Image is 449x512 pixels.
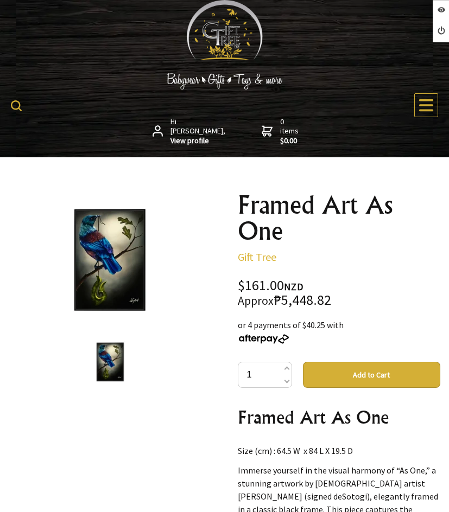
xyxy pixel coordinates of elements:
[170,136,226,146] strong: View profile
[143,73,306,89] img: Babywear - Gifts - Toys & more
[262,117,301,146] a: 0 items$0.00
[238,334,290,344] img: Afterpay
[238,293,274,308] small: Approx
[153,117,227,146] a: Hi [PERSON_NAME],View profile
[238,404,441,430] h2: Framed Art As One
[238,318,441,344] div: or 4 payments of $40.25 with
[284,280,303,293] span: NZD
[238,250,276,264] a: Gift Tree
[238,279,441,308] div: $161.00 ₱5,448.82
[280,136,301,146] strong: $0.00
[238,444,441,457] p: Size (cm) : 64.5 W x 84 L X 19.5 D
[11,100,22,111] img: product search
[238,192,441,244] h1: Framed Art As One
[56,206,164,313] img: Framed Art As One
[280,117,301,146] span: 0 items
[90,341,131,382] img: Framed Art As One
[303,362,441,388] button: Add to Cart
[170,117,226,146] span: Hi [PERSON_NAME],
